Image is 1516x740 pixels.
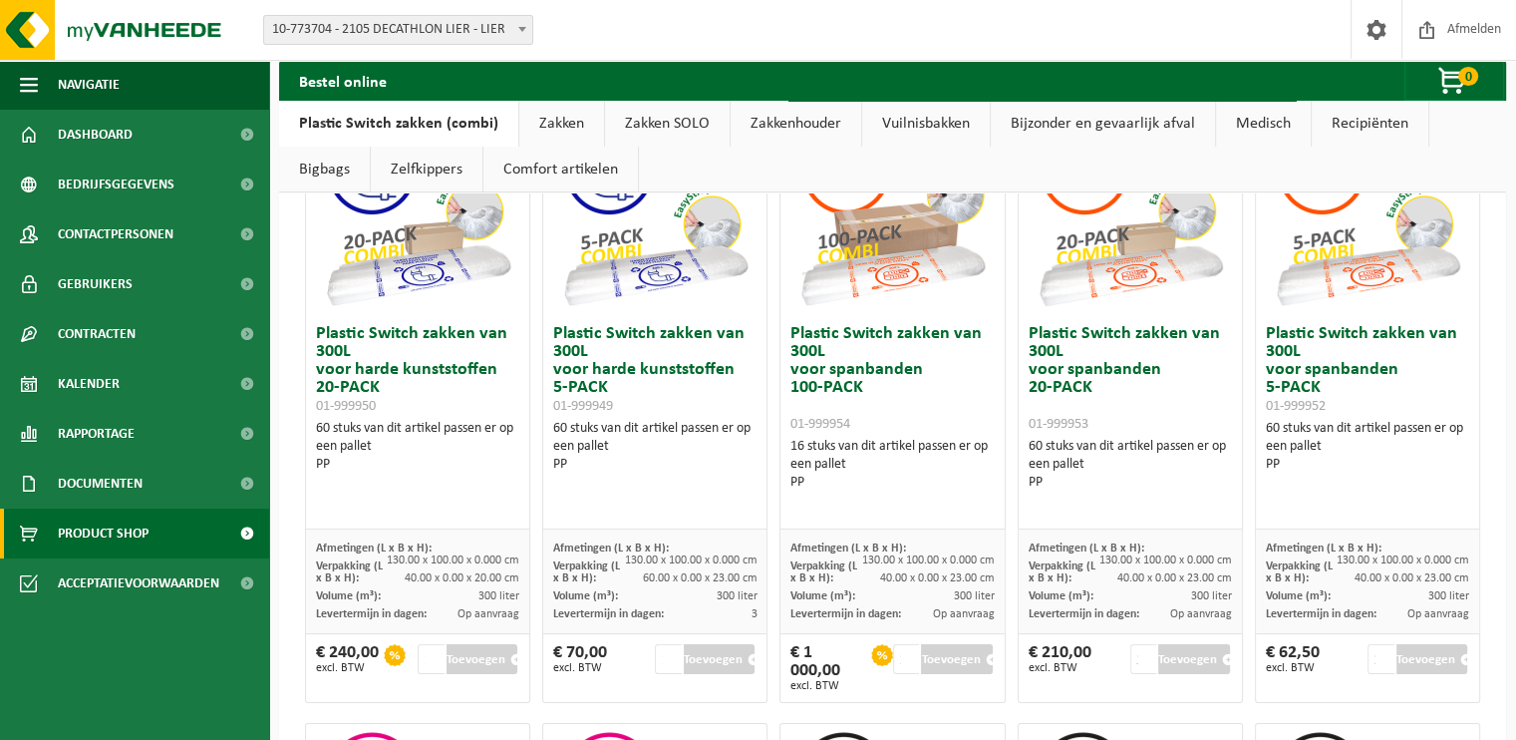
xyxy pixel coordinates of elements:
[519,101,604,147] a: Zakken
[58,110,133,160] span: Dashboard
[318,116,517,315] img: 01-999950
[58,209,173,259] span: Contactpersonen
[1266,325,1469,415] h3: Plastic Switch zakken van 300L voor spanbanden 5-PACK
[1029,417,1088,432] span: 01-999953
[483,147,638,192] a: Comfort artikelen
[1396,644,1467,674] button: Toevoegen
[751,608,757,620] span: 3
[655,644,682,674] input: 1
[316,608,427,620] span: Levertermijn in dagen:
[316,644,379,674] div: € 240,00
[731,101,861,147] a: Zakkenhouder
[447,644,517,674] button: Toevoegen
[387,555,519,566] span: 130.00 x 100.00 x 0.000 cm
[279,61,407,100] h2: Bestel online
[954,590,995,602] span: 300 liter
[553,420,757,474] div: 60 stuks van dit artikel passen er op een pallet
[1367,644,1394,674] input: 1
[1268,116,1467,315] img: 01-999952
[1312,101,1428,147] a: Recipiënten
[1130,644,1157,674] input: 1
[316,456,519,474] div: PP
[1029,543,1144,555] span: Afmetingen (L x B x H):
[1029,325,1232,433] h3: Plastic Switch zakken van 300L voor spanbanden 20-PACK
[263,15,533,45] span: 10-773704 - 2105 DECATHLON LIER - LIER
[405,572,519,584] span: 40.00 x 0.00 x 20.00 cm
[553,662,607,674] span: excl. BTW
[1029,560,1095,584] span: Verpakking (L x B x H):
[1266,456,1469,474] div: PP
[478,590,519,602] span: 300 liter
[790,325,994,433] h3: Plastic Switch zakken van 300L voor spanbanden 100-PACK
[316,662,379,674] span: excl. BTW
[553,456,757,474] div: PP
[58,558,219,608] span: Acceptatievoorwaarden
[1158,644,1229,674] button: Toevoegen
[316,543,432,555] span: Afmetingen (L x B x H):
[790,560,857,584] span: Verpakking (L x B x H):
[642,572,757,584] span: 60.00 x 0.00 x 23.00 cm
[1029,644,1091,674] div: € 210,00
[790,417,850,432] span: 01-999954
[790,608,901,620] span: Levertermijn in dagen:
[1266,590,1331,602] span: Volume (m³):
[1029,438,1232,492] div: 60 stuks van dit artikel passen er op een pallet
[316,399,376,414] span: 01-999950
[1404,61,1504,101] button: 0
[605,101,730,147] a: Zakken SOLO
[553,590,618,602] span: Volume (m³):
[553,560,620,584] span: Verpakking (L x B x H):
[880,572,995,584] span: 40.00 x 0.00 x 23.00 cm
[264,16,532,44] span: 10-773704 - 2105 DECATHLON LIER - LIER
[58,160,174,209] span: Bedrijfsgegevens
[457,608,519,620] span: Op aanvraag
[279,147,370,192] a: Bigbags
[1337,555,1469,566] span: 130.00 x 100.00 x 0.000 cm
[1266,608,1376,620] span: Levertermijn in dagen:
[1029,608,1139,620] span: Levertermijn in dagen:
[1031,116,1230,315] img: 01-999953
[316,420,519,474] div: 60 stuks van dit artikel passen er op een pallet
[933,608,995,620] span: Op aanvraag
[1266,399,1326,414] span: 01-999952
[1266,543,1381,555] span: Afmetingen (L x B x H):
[790,543,906,555] span: Afmetingen (L x B x H):
[1170,608,1232,620] span: Op aanvraag
[624,555,757,566] span: 130.00 x 100.00 x 0.000 cm
[893,644,920,674] input: 1
[553,543,669,555] span: Afmetingen (L x B x H):
[1216,101,1311,147] a: Medisch
[790,474,994,492] div: PP
[418,644,445,674] input: 1
[58,359,120,409] span: Kalender
[316,590,381,602] span: Volume (m³):
[862,555,995,566] span: 130.00 x 100.00 x 0.000 cm
[1266,420,1469,474] div: 60 stuks van dit artikel passen er op een pallet
[1029,662,1091,674] span: excl. BTW
[1117,572,1232,584] span: 40.00 x 0.00 x 23.00 cm
[684,644,755,674] button: Toevoegen
[58,459,143,509] span: Documenten
[553,399,613,414] span: 01-999949
[862,101,990,147] a: Vuilnisbakken
[58,409,135,459] span: Rapportage
[279,101,518,147] a: Plastic Switch zakken (combi)
[1355,572,1469,584] span: 40.00 x 0.00 x 23.00 cm
[921,644,992,674] button: Toevoegen
[790,680,866,692] span: excl. BTW
[553,325,757,415] h3: Plastic Switch zakken van 300L voor harde kunststoffen 5-PACK
[553,644,607,674] div: € 70,00
[991,101,1215,147] a: Bijzonder en gevaarlijk afval
[1099,555,1232,566] span: 130.00 x 100.00 x 0.000 cm
[1029,590,1093,602] span: Volume (m³):
[58,259,133,309] span: Gebruikers
[1428,590,1469,602] span: 300 liter
[553,608,664,620] span: Levertermijn in dagen:
[58,60,120,110] span: Navigatie
[1407,608,1469,620] span: Op aanvraag
[1191,590,1232,602] span: 300 liter
[790,590,855,602] span: Volume (m³):
[1029,474,1232,492] div: PP
[1266,560,1333,584] span: Verpakking (L x B x H):
[555,116,755,315] img: 01-999949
